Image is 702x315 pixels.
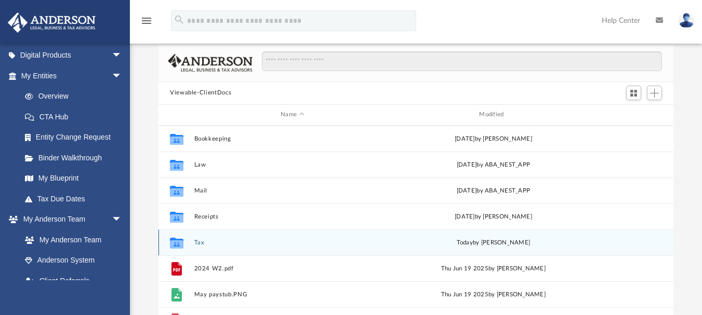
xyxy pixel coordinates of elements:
[112,209,133,230] span: arrow_drop_down
[395,186,591,195] div: by ABA_NEST_APP
[170,88,231,98] button: Viewable-ClientDocs
[15,168,133,189] a: My Blueprint
[395,238,591,247] div: by [PERSON_NAME]
[626,86,642,100] button: Switch to Grid View
[15,229,127,250] a: My Anderson Team
[194,239,391,245] button: Tax
[395,110,592,119] div: Modified
[194,110,391,119] div: Name
[174,14,185,25] i: search
[679,13,694,28] img: User Pic
[112,65,133,87] span: arrow_drop_down
[457,239,473,245] span: today
[15,250,133,271] a: Anderson System
[194,161,391,168] button: Law
[647,86,663,100] button: Add
[15,86,138,107] a: Overview
[395,264,591,273] div: Thu Jun 19 2025 by [PERSON_NAME]
[112,45,133,66] span: arrow_drop_down
[262,51,662,71] input: Search files and folders
[15,270,133,291] a: Client Referrals
[194,135,391,142] button: Bookkeeping
[194,265,391,271] button: 2024 W2.pdf
[395,134,591,143] div: [DATE] by [PERSON_NAME]
[15,106,138,127] a: CTA Hub
[140,15,153,27] i: menu
[15,188,138,209] a: Tax Due Dates
[15,147,138,168] a: Binder Walkthrough
[7,209,133,230] a: My Anderson Teamarrow_drop_down
[457,187,477,193] span: [DATE]
[395,290,591,299] div: Thu Jun 19 2025 by [PERSON_NAME]
[395,212,591,221] div: [DATE] by [PERSON_NAME]
[395,160,591,169] div: [DATE] by ABA_NEST_APP
[15,127,138,148] a: Entity Change Request
[5,12,99,33] img: Anderson Advisors Platinum Portal
[7,65,138,86] a: My Entitiesarrow_drop_down
[596,110,669,119] div: id
[7,45,138,66] a: Digital Productsarrow_drop_down
[140,20,153,27] a: menu
[194,187,391,194] button: Mail
[194,213,391,220] button: Receipts
[194,291,391,297] button: May paystub.PNG
[163,110,189,119] div: id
